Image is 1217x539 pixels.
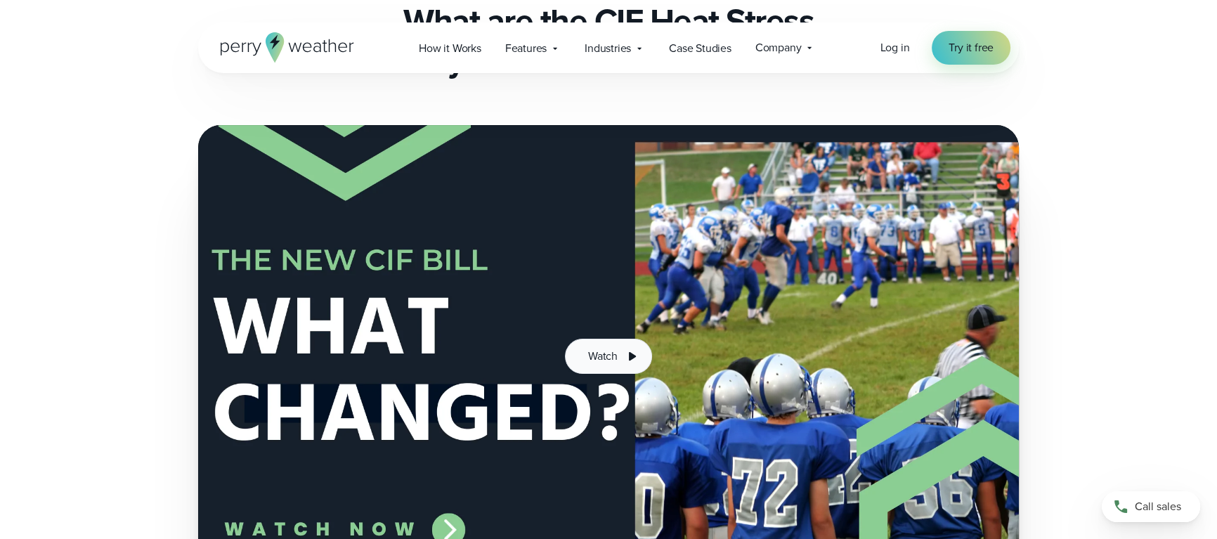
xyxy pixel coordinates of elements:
[407,34,493,63] a: How it Works
[669,40,731,57] span: Case Studies
[565,339,652,374] button: Watch
[1102,491,1200,522] a: Call sales
[880,39,909,56] a: Log in
[949,39,994,56] span: Try it free
[585,40,631,57] span: Industries
[419,40,481,57] span: How it Works
[755,39,802,56] span: Company
[1135,498,1181,515] span: Call sales
[198,1,1019,80] h2: What are the CIF Heat Stress Activity Guidelines for 2025/2026?
[505,40,547,57] span: Features
[932,31,1010,65] a: Try it free
[588,348,618,365] span: Watch
[657,34,743,63] a: Case Studies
